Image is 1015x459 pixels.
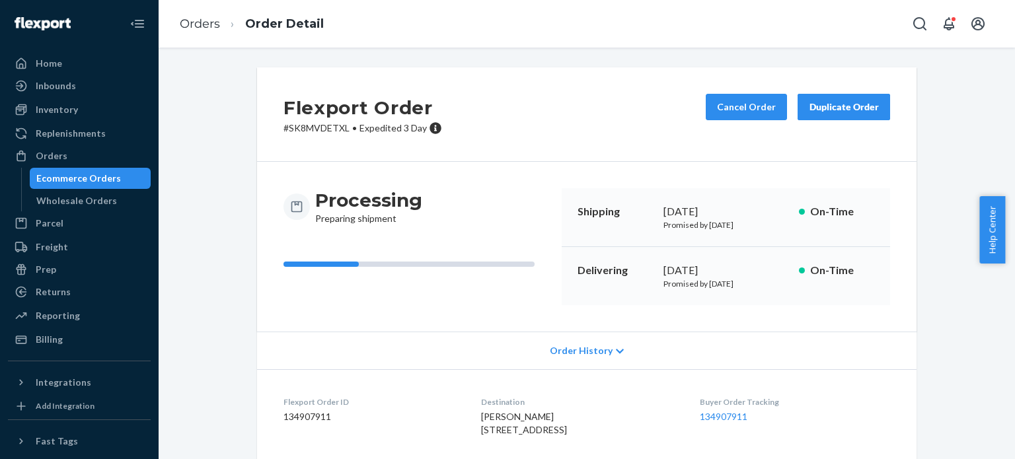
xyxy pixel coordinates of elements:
span: • [352,122,357,133]
div: Inbounds [36,79,76,92]
button: Cancel Order [706,94,787,120]
span: [PERSON_NAME] [STREET_ADDRESS] [481,411,567,435]
ol: breadcrumbs [169,5,334,44]
button: Close Navigation [124,11,151,37]
dt: Destination [481,396,678,407]
a: Inbounds [8,75,151,96]
a: Inventory [8,99,151,120]
div: Preparing shipment [315,188,422,225]
a: Orders [180,17,220,31]
button: Integrations [8,372,151,393]
div: Fast Tags [36,435,78,448]
p: On-Time [810,204,874,219]
div: Integrations [36,376,91,389]
div: [DATE] [663,263,788,278]
h2: Flexport Order [283,94,442,122]
a: Billing [8,329,151,350]
a: Reporting [8,305,151,326]
div: Wholesale Orders [36,194,117,207]
dt: Flexport Order ID [283,396,460,407]
a: Home [8,53,151,74]
div: Replenishments [36,127,106,140]
a: Order Detail [245,17,324,31]
a: Wholesale Orders [30,190,151,211]
p: Promised by [DATE] [663,278,788,289]
div: Inventory [36,103,78,116]
div: Add Integration [36,400,94,411]
div: Prep [36,263,56,276]
a: 134907911 [700,411,747,422]
p: Shipping [578,204,653,219]
button: Help Center [979,196,1005,264]
div: Parcel [36,217,63,230]
p: On-Time [810,263,874,278]
div: Returns [36,285,71,299]
div: Billing [36,333,63,346]
div: Orders [36,149,67,162]
iframe: Opens a widget where you can chat to one of our agents [931,419,1002,452]
p: # SK8MVDETXL [283,122,442,135]
a: Replenishments [8,123,151,144]
h3: Processing [315,188,422,212]
button: Open notifications [936,11,962,37]
div: Reporting [36,309,80,322]
a: Add Integration [8,398,151,414]
dd: 134907911 [283,410,460,423]
p: Promised by [DATE] [663,219,788,230]
div: Duplicate Order [809,100,879,114]
button: Open Search Box [907,11,933,37]
a: Freight [8,236,151,258]
a: Prep [8,259,151,280]
button: Duplicate Order [798,94,890,120]
p: Delivering [578,263,653,278]
div: Home [36,57,62,70]
button: Open account menu [965,11,991,37]
a: Returns [8,281,151,302]
div: [DATE] [663,204,788,219]
span: Order History [550,344,613,357]
dt: Buyer Order Tracking [700,396,890,407]
div: Freight [36,240,68,254]
a: Orders [8,145,151,166]
a: Parcel [8,213,151,234]
img: Flexport logo [15,17,71,30]
button: Fast Tags [8,431,151,452]
a: Ecommerce Orders [30,168,151,189]
span: Expedited 3 Day [359,122,427,133]
div: Ecommerce Orders [36,172,121,185]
